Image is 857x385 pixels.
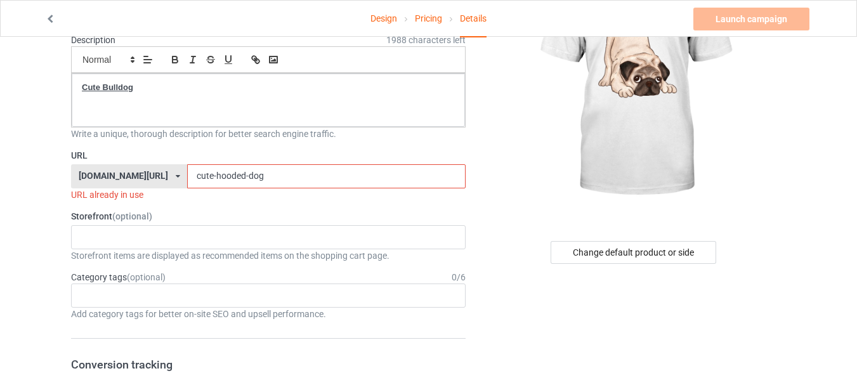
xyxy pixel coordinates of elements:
[71,357,466,372] h3: Conversion tracking
[370,1,397,36] a: Design
[79,171,168,180] div: [DOMAIN_NAME][URL]
[415,1,442,36] a: Pricing
[71,188,466,201] div: URL already in use
[71,249,466,262] div: Storefront items are displayed as recommended items on the shopping cart page.
[71,127,466,140] div: Write a unique, thorough description for better search engine traffic.
[551,241,716,264] div: Change default product or side
[127,272,166,282] span: (optional)
[82,82,133,92] u: Cute Bulldog
[452,271,466,284] div: 0 / 6
[71,271,166,284] label: Category tags
[386,34,466,46] span: 1988 characters left
[460,1,487,37] div: Details
[71,149,466,162] label: URL
[71,35,115,45] label: Description
[71,308,466,320] div: Add category tags for better on-site SEO and upsell performance.
[112,211,152,221] span: (optional)
[71,210,466,223] label: Storefront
